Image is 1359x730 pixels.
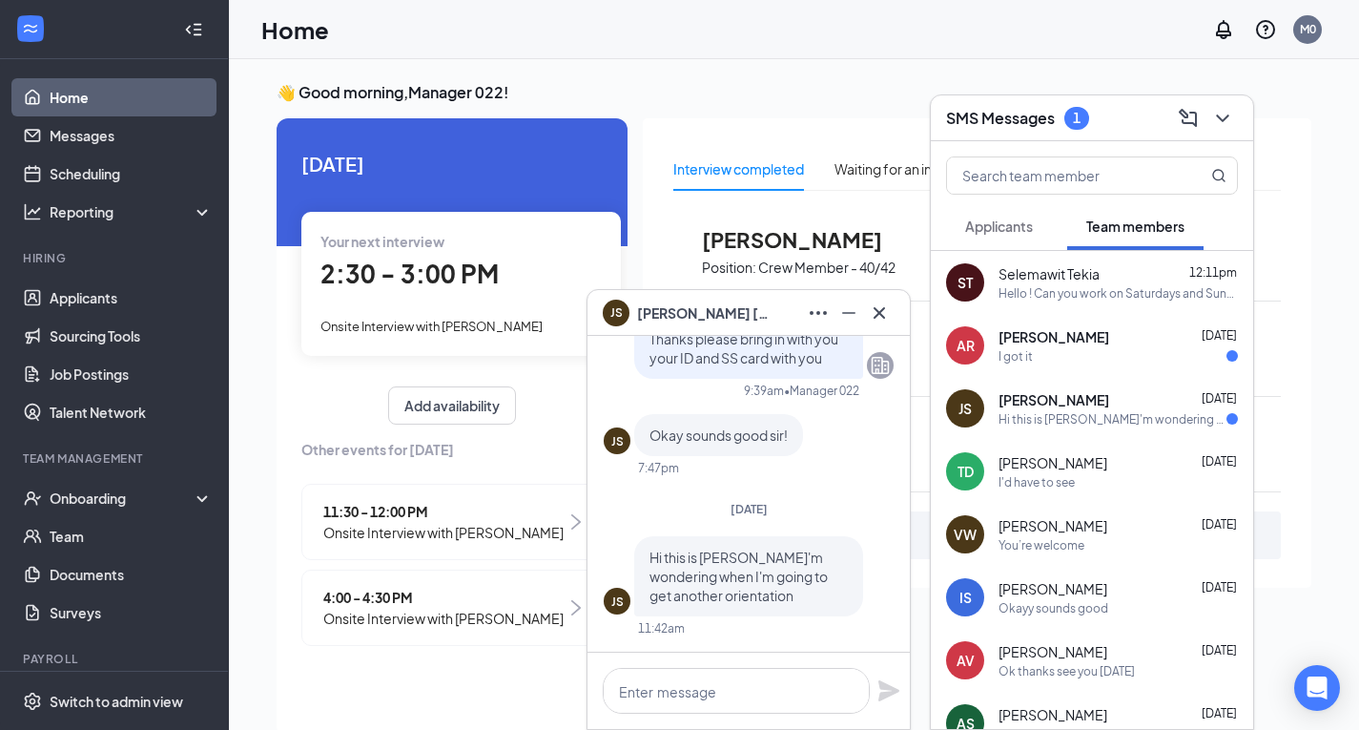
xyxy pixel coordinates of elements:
svg: ChevronDown [1211,107,1234,130]
a: Documents [50,555,213,594]
div: AV [957,651,975,670]
span: Selemawit Tekia [999,264,1100,283]
input: Search team member [947,157,1173,194]
a: Team [50,517,213,555]
span: • Manager 022 [784,383,859,399]
h3: 👋 Good morning, Manager 022 ! [277,82,1311,103]
div: Hiring [23,250,209,266]
button: ComposeMessage [1173,103,1204,134]
span: [PERSON_NAME] [PERSON_NAME] [637,302,771,323]
span: Applicants [965,218,1033,235]
a: Messages [50,116,213,155]
span: Onsite Interview with [PERSON_NAME] [323,608,564,629]
div: Team Management [23,450,209,467]
div: I'd have to see [999,474,1075,490]
span: 11:30 - 12:00 PM [323,501,564,522]
svg: Collapse [184,20,203,39]
div: Switch to admin view [50,692,183,711]
span: [PERSON_NAME] [999,327,1109,346]
span: [PERSON_NAME] [999,453,1107,472]
span: Team members [1086,218,1184,235]
svg: ComposeMessage [1177,107,1200,130]
span: Onsite Interview with [PERSON_NAME] [320,319,543,334]
div: ST [957,273,973,292]
span: [DATE] [731,502,768,516]
div: Waiting for an interview [834,158,978,179]
div: M0 [1300,21,1316,37]
div: Open Intercom Messenger [1294,665,1340,711]
span: [DATE] [1202,580,1237,594]
a: Sourcing Tools [50,317,213,355]
svg: UserCheck [23,489,42,508]
span: Onsite Interview with [PERSON_NAME] [323,522,564,543]
span: 4:00 - 4:30 PM [323,587,564,608]
span: [DATE] [1202,643,1237,657]
div: 1 [1073,110,1081,126]
div: Payroll [23,651,209,667]
span: Your next interview [320,233,444,250]
div: Ok thanks see you [DATE] [999,663,1135,679]
svg: Plane [877,679,900,702]
svg: Settings [23,692,42,711]
svg: Analysis [23,202,42,221]
div: JS [611,594,624,610]
div: IS [959,588,972,607]
div: I got it [999,348,1033,365]
h1: Home [261,13,329,46]
svg: Cross [868,302,891,324]
button: Cross [864,298,895,328]
span: Other events for [DATE] [301,439,603,460]
button: Ellipses [803,298,834,328]
span: [DATE] [1202,328,1237,343]
button: ChevronDown [1207,103,1238,134]
a: Job Postings [50,355,213,393]
div: 9:39am [744,383,784,399]
span: [DATE] [1202,391,1237,406]
div: Interview completed [673,158,804,179]
span: [DATE] [301,149,603,178]
div: JS [611,433,624,449]
span: 12:11pm [1189,265,1237,280]
div: 11:42am [638,620,685,636]
span: [DATE] [1202,454,1237,469]
a: Surveys [50,594,213,632]
span: [PERSON_NAME] [999,642,1107,661]
svg: Ellipses [807,302,830,324]
div: 7:47pm [638,460,679,476]
svg: QuestionInfo [1254,18,1277,41]
span: [PERSON_NAME] [702,227,912,252]
span: [DATE] [1202,517,1237,532]
div: Reporting [50,202,214,221]
span: [PERSON_NAME] [999,705,1107,724]
span: [PERSON_NAME] [999,579,1107,598]
div: Hi this is [PERSON_NAME]'m wondering when I'm going to get another orientation [999,411,1226,428]
button: Minimize [834,298,864,328]
p: Position: [702,259,756,277]
a: Applicants [50,279,213,317]
p: Crew Member - 40/42 [758,259,896,277]
span: [PERSON_NAME] [999,516,1107,535]
div: Onboarding [50,489,196,508]
span: Okay sounds good sir! [649,427,788,444]
span: 2:30 - 3:00 PM [320,258,499,289]
svg: MagnifyingGlass [1211,168,1226,183]
span: [PERSON_NAME] [999,390,1109,409]
div: VW [954,525,977,544]
a: Home [50,78,213,116]
svg: Notifications [1212,18,1235,41]
svg: WorkstreamLogo [21,19,40,38]
div: Hello ! Can you work on Saturdays and Sundays [999,285,1238,302]
h3: SMS Messages [946,108,1055,129]
a: Scheduling [50,155,213,193]
svg: Company [869,354,892,377]
div: You’re welcome [999,537,1084,553]
div: Okayy sounds good [999,600,1108,616]
svg: Minimize [837,302,860,324]
span: [DATE] [1202,706,1237,720]
div: JS [958,399,972,418]
div: TD [957,462,974,481]
button: Add availability [388,386,516,425]
span: Hi this is [PERSON_NAME]'m wondering when I'm going to get another orientation [649,549,828,604]
div: AR [957,336,975,355]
